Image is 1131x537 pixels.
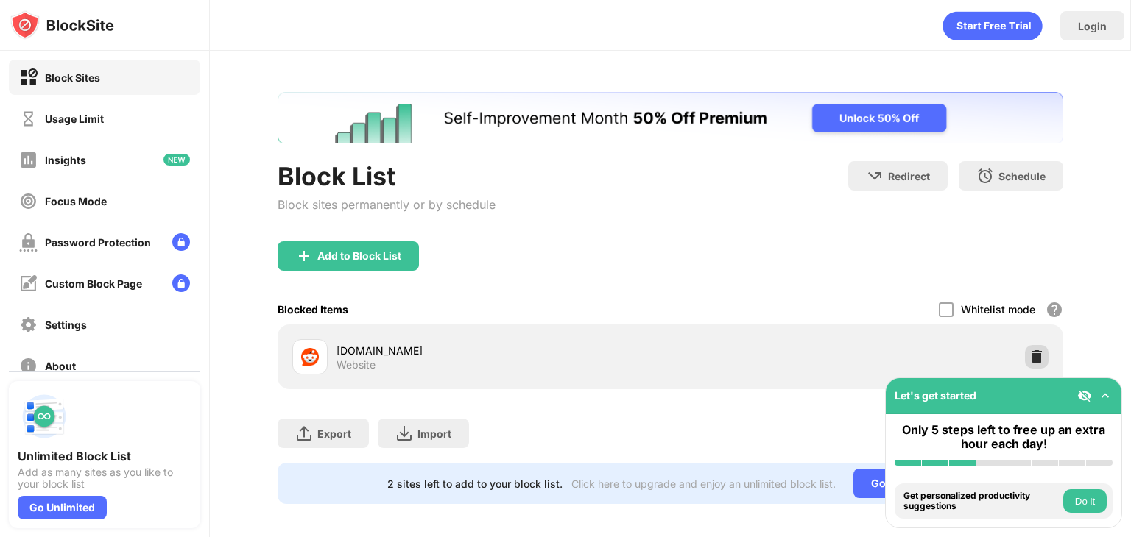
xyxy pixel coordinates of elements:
[942,11,1043,40] div: animation
[895,389,976,402] div: Let's get started
[1078,20,1107,32] div: Login
[888,170,930,182] div: Redirect
[301,348,319,366] img: favicons
[278,197,496,212] div: Block sites permanently or by schedule
[45,236,151,249] div: Password Protection
[45,277,142,290] div: Custom Block Page
[19,110,38,128] img: time-usage-off.svg
[1098,388,1113,403] img: omni-setup-toggle.svg
[18,466,191,490] div: Add as many sites as you like to your block list
[19,68,38,87] img: block-on.svg
[163,154,190,166] img: new-icon.svg
[337,358,376,371] div: Website
[317,250,401,262] div: Add to Block List
[18,449,191,463] div: Unlimited Block List
[172,233,190,251] img: lock-menu.svg
[853,469,954,498] div: Go Unlimited
[45,195,107,207] div: Focus Mode
[45,113,104,125] div: Usage Limit
[19,192,38,210] img: focus-off.svg
[571,477,836,490] div: Click here to upgrade and enjoy an unlimited block list.
[172,274,190,292] img: lock-menu.svg
[19,233,38,252] img: password-protection-off.svg
[895,423,1113,451] div: Only 5 steps left to free up an extra hour each day!
[961,303,1035,316] div: Whitelist mode
[19,357,38,375] img: about-off.svg
[19,274,38,293] img: customize-block-page-off.svg
[10,10,114,40] img: logo-blocksite.svg
[903,491,1060,512] div: Get personalized productivity suggestions
[45,360,76,372] div: About
[18,496,107,519] div: Go Unlimited
[18,390,71,443] img: push-block-list.svg
[278,161,496,191] div: Block List
[417,427,451,440] div: Import
[19,316,38,334] img: settings-off.svg
[45,71,100,84] div: Block Sites
[45,319,87,331] div: Settings
[337,343,670,358] div: [DOMAIN_NAME]
[1077,388,1092,403] img: eye-not-visible.svg
[387,477,563,490] div: 2 sites left to add to your block list.
[317,427,351,440] div: Export
[1063,489,1107,513] button: Do it
[19,151,38,169] img: insights-off.svg
[278,303,348,316] div: Blocked Items
[998,170,1046,182] div: Schedule
[45,154,86,166] div: Insights
[278,92,1063,143] iframe: Banner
